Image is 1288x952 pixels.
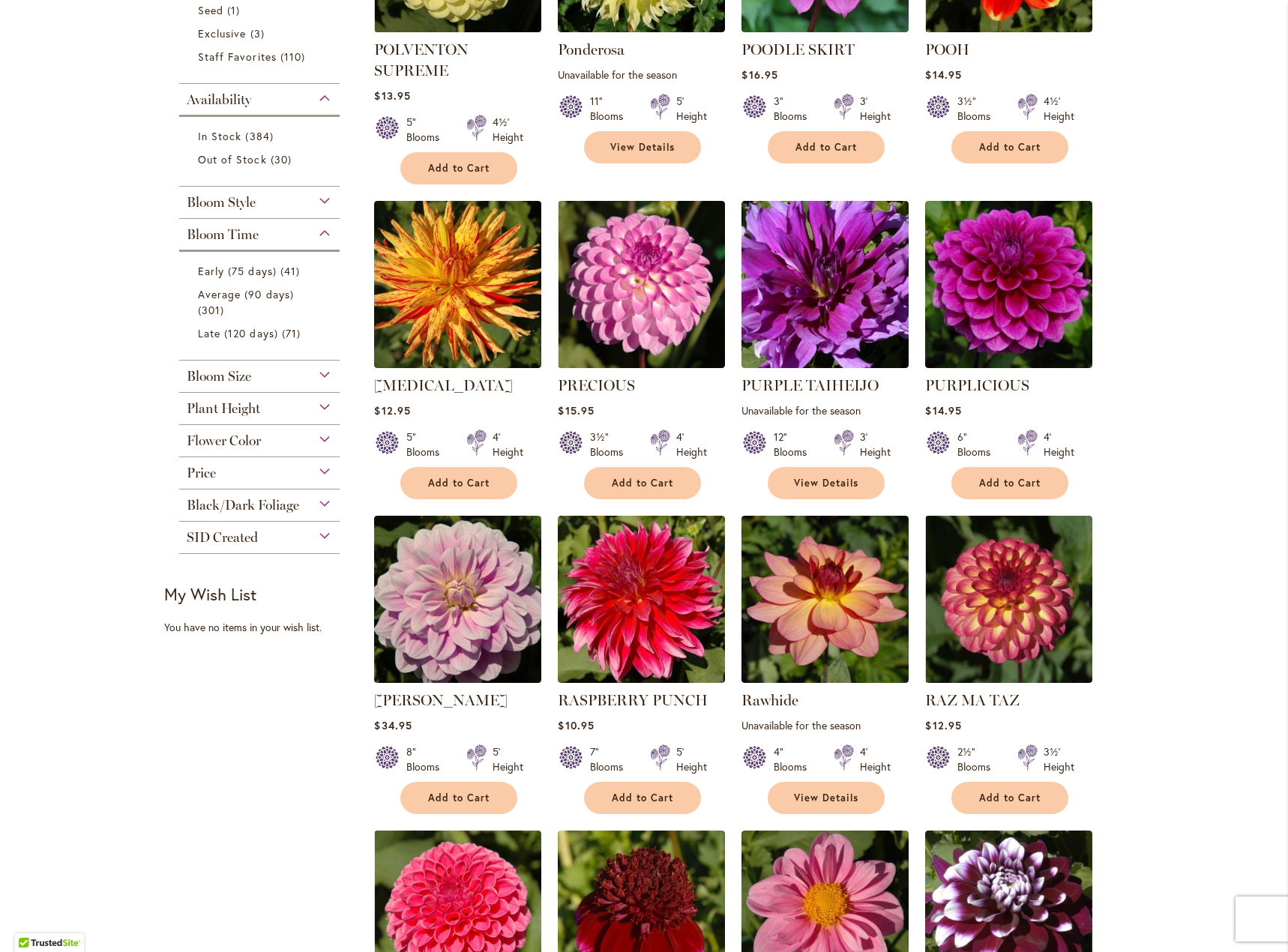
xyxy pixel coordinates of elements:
div: 5' Height [676,94,707,124]
span: Add to Cart [428,792,490,804]
a: View Details [584,131,701,163]
a: In Stock 384 [198,128,325,144]
button: Add to Cart [400,782,517,814]
div: 2½" Blooms [957,744,999,774]
a: [PERSON_NAME] [374,691,508,709]
span: $15.95 [558,403,594,418]
span: Out of Stock [198,152,267,166]
div: 4½' Height [1044,94,1074,124]
a: Late (120 days) 71 [198,325,325,341]
a: PURPLICIOUS [925,357,1092,371]
span: $16.95 [741,67,777,82]
span: Staff Favorites [198,49,277,64]
img: POPPERS [374,201,541,368]
span: Add to Cart [428,162,490,175]
div: You have no items in your wish list. [164,620,364,635]
button: Add to Cart [400,152,517,184]
span: View Details [610,141,675,154]
a: PRECIOUS [558,357,725,371]
span: 301 [198,302,228,318]
div: 5" Blooms [406,115,448,145]
button: Add to Cart [400,467,517,499]
a: RAZ MA TAZ [925,691,1020,709]
a: Seed [198,2,325,18]
p: Unavailable for the season [741,403,909,418]
span: Bloom Style [187,194,256,211]
span: In Stock [198,129,241,143]
div: 5" Blooms [406,430,448,460]
img: PURPLE TAIHEIJO [741,201,909,368]
span: Add to Cart [428,477,490,489]
div: 4' Height [860,744,891,774]
span: $12.95 [374,403,410,418]
div: 5' Height [493,744,523,774]
a: Ponderosa [558,21,725,35]
span: $13.95 [374,88,410,103]
a: Rawhide [741,691,798,709]
span: Exclusive [198,26,246,40]
div: 5' Height [676,744,707,774]
a: POODLE SKIRT [741,21,909,35]
img: PRECIOUS [558,201,725,368]
span: Flower Color [187,433,261,449]
a: Out of Stock 30 [198,151,325,167]
span: Late (120 days) [198,326,278,340]
img: RAZ MA TAZ [925,516,1092,683]
span: Bloom Size [187,368,251,385]
a: Exclusive [198,25,325,41]
a: RASPBERRY PUNCH [558,691,708,709]
a: POPPERS [374,357,541,371]
span: SID Created [187,529,258,546]
span: Add to Cart [979,477,1041,489]
div: 3" Blooms [774,94,816,124]
span: Price [187,465,216,481]
a: Ponderosa [558,40,625,58]
a: PURPLICIOUS [925,376,1029,394]
img: RASPBERRY PUNCH [558,516,725,683]
button: Add to Cart [951,467,1068,499]
span: 3 [250,25,268,41]
span: Bloom Time [187,226,259,243]
div: 7" Blooms [590,744,632,774]
span: 1 [227,2,244,18]
a: Average (90 days) 301 [198,286,325,318]
span: 110 [280,49,309,64]
div: 6" Blooms [957,430,999,460]
a: [MEDICAL_DATA] [374,376,513,394]
span: Add to Cart [612,477,673,489]
span: Average (90 days) [198,287,294,301]
span: $14.95 [925,67,961,82]
span: 41 [280,263,304,279]
iframe: Launch Accessibility Center [11,899,53,941]
span: Add to Cart [612,792,673,804]
img: Randi Dawn [374,516,541,683]
button: Add to Cart [768,131,885,163]
div: 8" Blooms [406,744,448,774]
span: 384 [245,128,277,144]
span: Add to Cart [795,141,857,154]
span: 71 [282,325,304,341]
span: Black/Dark Foliage [187,497,299,513]
span: View Details [794,792,858,804]
a: View Details [768,782,885,814]
span: $14.95 [925,403,961,418]
a: View Details [768,467,885,499]
a: Early (75 days) 41 [198,263,325,279]
a: RASPBERRY PUNCH [558,672,725,686]
div: 4½' Height [493,115,523,145]
div: 4" Blooms [774,744,816,774]
p: Unavailable for the season [558,67,725,82]
button: Add to Cart [584,467,701,499]
a: Staff Favorites [198,49,325,64]
div: 3' Height [860,430,891,460]
a: PURPLE TAIHEIJO [741,376,879,394]
span: Availability [187,91,251,108]
p: Unavailable for the season [741,718,909,732]
a: POODLE SKIRT [741,40,855,58]
a: POLVENTON SUPREME [374,40,469,79]
div: 4' Height [1044,430,1074,460]
span: 30 [271,151,295,167]
div: 12" Blooms [774,430,816,460]
img: Rawhide [741,516,909,683]
div: 3' Height [860,94,891,124]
